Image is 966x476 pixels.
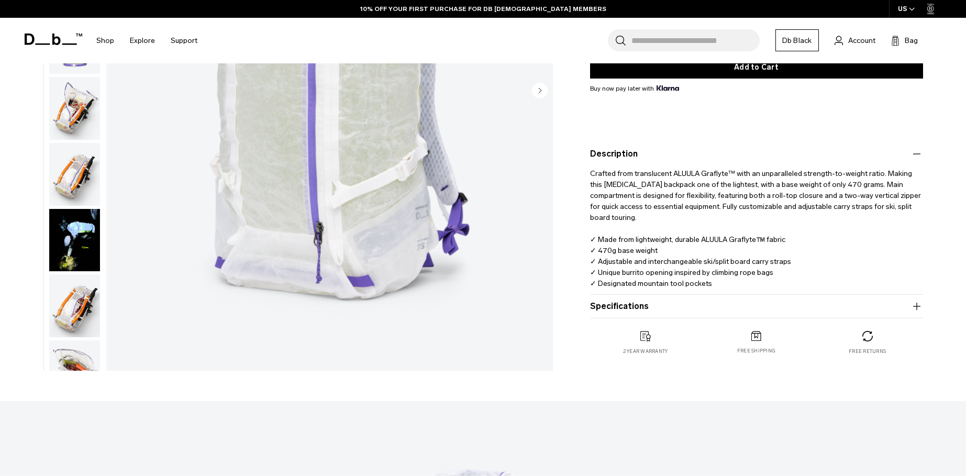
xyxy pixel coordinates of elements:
[775,29,819,51] a: Db Black
[49,209,100,272] img: Weigh Lighter Backpack 25L Aurora
[360,4,606,14] a: 10% OFF YOUR FIRST PURCHASE FOR DB [DEMOGRAPHIC_DATA] MEMBERS
[49,143,100,206] img: Weigh_Lighter_Backpack_25L_5.png
[49,340,100,403] img: Weigh_Lighter_Backpack_25L_7.png
[49,274,100,337] img: Weigh_Lighter_Backpack_25L_6.png
[905,35,918,46] span: Bag
[590,300,923,313] button: Specifications
[849,348,886,355] p: Free returns
[891,34,918,47] button: Bag
[49,208,101,272] button: Weigh Lighter Backpack 25L Aurora
[49,77,100,140] img: Weigh_Lighter_Backpack_25L_4.png
[657,85,679,91] img: {"height" => 20, "alt" => "Klarna"}
[49,76,101,140] button: Weigh_Lighter_Backpack_25L_4.png
[532,83,548,101] button: Next slide
[88,18,205,63] nav: Main Navigation
[171,22,197,59] a: Support
[590,84,679,93] span: Buy now pay later with
[590,160,923,300] p: Crafted from translucent ALUULA Graflyte™ with an unparalleled strength-to-weight ratio. Making t...
[737,347,775,355] p: Free shipping
[49,274,101,338] button: Weigh_Lighter_Backpack_25L_6.png
[848,35,875,46] span: Account
[835,34,875,47] a: Account
[130,22,155,59] a: Explore
[590,57,923,79] button: Add to Cart
[49,142,101,206] button: Weigh_Lighter_Backpack_25L_5.png
[49,340,101,404] button: Weigh_Lighter_Backpack_25L_7.png
[96,22,114,59] a: Shop
[590,148,923,160] button: Description
[623,348,668,355] p: 2 year warranty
